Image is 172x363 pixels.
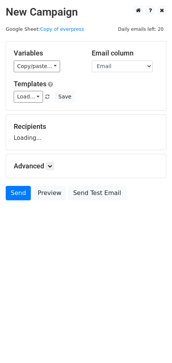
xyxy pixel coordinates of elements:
a: Preview [33,186,66,200]
button: Save [55,91,75,103]
a: Send Test Email [68,186,126,200]
small: Google Sheet: [6,26,84,32]
span: Daily emails left: 20 [115,25,166,33]
a: Send [6,186,31,200]
h5: Advanced [14,162,158,170]
div: Loading... [14,122,158,142]
h5: Variables [14,49,80,57]
a: Copy of everpress [40,26,84,32]
a: Daily emails left: 20 [115,26,166,32]
a: Copy/paste... [14,60,60,72]
a: Load... [14,91,43,103]
h2: New Campaign [6,6,166,19]
h5: Email column [92,49,158,57]
a: Templates [14,80,46,88]
h5: Recipients [14,122,158,131]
